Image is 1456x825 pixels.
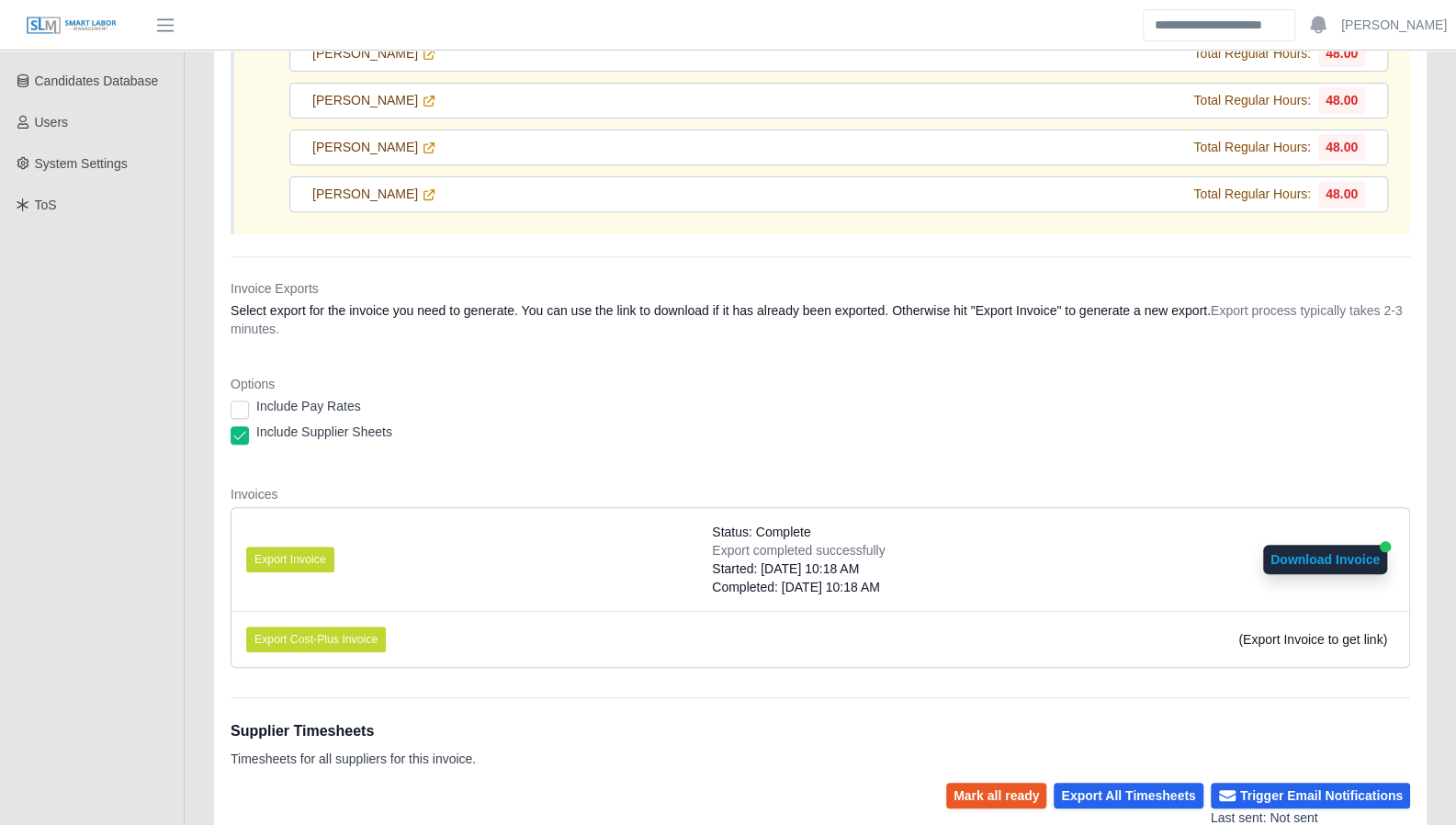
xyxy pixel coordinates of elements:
[1318,87,1365,114] span: 48.00
[312,185,436,204] a: [PERSON_NAME]
[1054,783,1202,808] button: Export All Timesheets
[1193,138,1311,157] span: Total Regular Hours:
[35,156,128,171] span: System Settings
[1263,545,1387,574] button: Download Invoice
[1318,40,1365,67] span: 48.00
[256,397,361,415] label: Include Pay Rates
[256,423,392,441] label: Include Supplier Sheets
[312,138,436,157] a: [PERSON_NAME]
[712,559,885,578] div: Started: [DATE] 10:18 AM
[946,783,1046,808] button: Mark all ready
[1263,552,1387,567] a: Download Invoice
[1318,134,1365,161] span: 48.00
[231,720,476,742] h1: Supplier Timesheets
[35,198,57,212] span: ToS
[231,301,1410,338] dd: Select export for the invoice you need to generate. You can use the link to download if it has al...
[26,16,118,36] img: SLM Logo
[1143,9,1295,41] input: Search
[1193,185,1311,204] span: Total Regular Hours:
[231,485,1410,503] dt: Invoices
[246,547,334,572] button: Export Invoice
[231,750,476,768] p: Timesheets for all suppliers for this invoice.
[35,73,159,88] span: Candidates Database
[246,627,386,652] button: Export Cost-Plus Invoice
[712,578,885,596] div: Completed: [DATE] 10:18 AM
[312,44,436,63] a: [PERSON_NAME]
[231,279,1410,298] dt: Invoice Exports
[1238,632,1387,647] span: (Export Invoice to get link)
[35,115,69,130] span: Users
[1193,91,1311,110] span: Total Regular Hours:
[1211,783,1410,808] button: Trigger Email Notifications
[712,541,885,559] div: Export completed successfully
[1341,16,1447,35] a: [PERSON_NAME]
[712,523,810,541] span: Status: Complete
[1193,44,1311,63] span: Total Regular Hours:
[312,91,436,110] a: [PERSON_NAME]
[1318,181,1365,208] span: 48.00
[231,375,1410,393] dt: Options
